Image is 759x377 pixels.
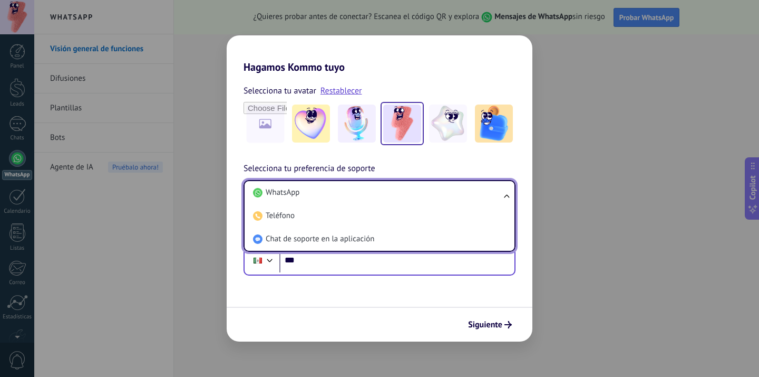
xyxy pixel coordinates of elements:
[383,105,421,143] img: -3.jpeg
[429,105,467,143] img: -4.jpeg
[463,316,517,334] button: Siguiente
[468,321,502,328] span: Siguiente
[244,84,316,98] span: Selecciona tu avatar
[292,105,330,143] img: -1.jpeg
[244,162,375,176] span: Selecciona tu preferencia de soporte
[266,234,374,244] span: Chat de soporte en la aplicación
[248,249,268,271] div: Mexico: + 52
[320,86,362,96] a: Restablecer
[338,105,376,143] img: -2.jpeg
[266,211,295,221] span: Teléfono
[475,105,513,143] img: -5.jpeg
[266,187,299,198] span: WhatsApp
[227,35,532,73] h2: Hagamos Kommo tuyo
